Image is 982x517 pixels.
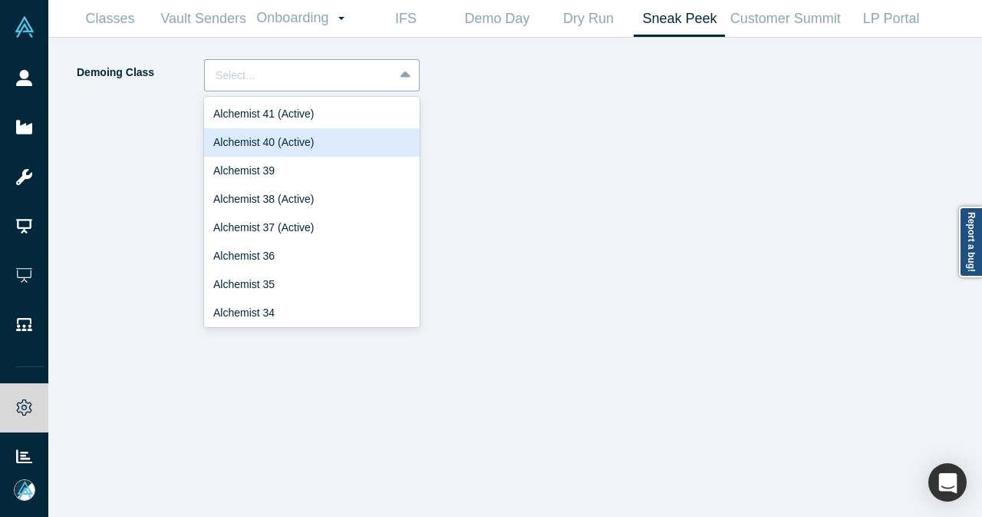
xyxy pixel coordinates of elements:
a: Dry Run [542,1,634,37]
a: Customer Summit [725,1,845,37]
div: Alchemist 39 [204,157,420,185]
div: Alchemist 34 [204,299,420,327]
img: Mia Scott's Account [14,479,35,501]
a: Report a bug! [959,207,982,277]
a: Onboarding [251,1,360,36]
div: Alchemist 41 (Active) [204,100,420,128]
a: Sneak Peek [634,1,725,37]
img: Alchemist Vault Logo [14,16,35,38]
a: Demo Day [451,1,542,37]
a: IFS [360,1,451,37]
div: Alchemist 36 [204,242,420,270]
div: Alchemist 35 [204,270,420,299]
label: Demoing Class [75,59,204,86]
a: Vault Senders [156,1,251,37]
a: Classes [64,1,156,37]
div: Alchemist 37 (Active) [204,214,420,242]
div: Alchemist 40 (Active) [204,128,420,157]
a: LP Portal [845,1,937,37]
div: Alchemist 38 (Active) [204,185,420,214]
